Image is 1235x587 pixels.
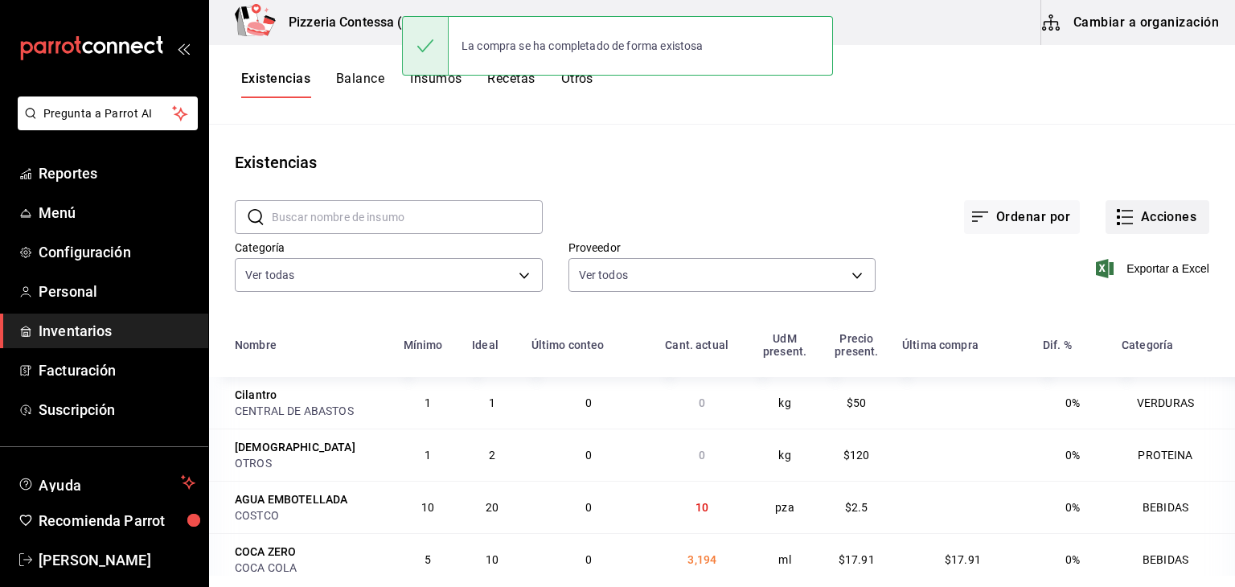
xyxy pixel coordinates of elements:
[687,553,716,566] span: 3,194
[1065,449,1080,462] span: 0%
[749,377,820,429] td: kg
[489,396,495,409] span: 1
[945,553,981,566] span: $17.91
[39,320,195,342] span: Inventarios
[425,396,431,409] span: 1
[1112,429,1235,481] td: PROTEINA
[1065,553,1080,566] span: 0%
[39,359,195,381] span: Facturación
[235,455,384,471] div: OTROS
[235,560,384,576] div: COCA COLA
[695,501,708,514] span: 10
[336,71,384,98] button: Balance
[487,71,535,98] button: Recetas
[489,449,495,462] span: 2
[39,281,195,302] span: Personal
[235,339,277,351] div: Nombre
[568,242,876,253] label: Proveedor
[1065,396,1080,409] span: 0%
[839,553,875,566] span: $17.91
[1106,200,1209,234] button: Acciones
[845,501,868,514] span: $2.5
[1122,339,1173,351] div: Categoría
[486,501,499,514] span: 20
[235,387,277,403] div: Cilantro
[758,332,810,358] div: UdM present.
[1112,533,1235,585] td: BEBIDAS
[235,439,355,455] div: [DEMOGRAPHIC_DATA]
[1099,259,1209,278] button: Exportar a Excel
[39,473,174,492] span: Ayuda
[276,13,459,32] h3: Pizzeria Contessa (Condesa)
[699,449,705,462] span: 0
[421,501,434,514] span: 10
[39,549,195,571] span: [PERSON_NAME]
[902,339,979,351] div: Última compra
[585,449,592,462] span: 0
[749,533,820,585] td: ml
[39,399,195,421] span: Suscripción
[699,396,705,409] span: 0
[585,396,592,409] span: 0
[585,553,592,566] span: 0
[404,339,443,351] div: Mínimo
[472,339,499,351] div: Ideal
[39,510,195,532] span: Recomienda Parrot
[749,429,820,481] td: kg
[245,267,294,283] span: Ver todas
[43,105,173,122] span: Pregunta a Parrot AI
[235,403,384,419] div: CENTRAL DE ABASTOS
[964,200,1080,234] button: Ordenar por
[585,501,592,514] span: 0
[11,117,198,133] a: Pregunta a Parrot AI
[749,481,820,533] td: pza
[18,96,198,130] button: Pregunta a Parrot AI
[39,241,195,263] span: Configuración
[235,491,347,507] div: AGUA EMBOTELLADA
[561,71,593,98] button: Otros
[847,396,866,409] span: $50
[241,71,310,98] button: Existencias
[235,242,543,253] label: Categoría
[39,202,195,224] span: Menú
[1065,501,1080,514] span: 0%
[410,71,462,98] button: Insumos
[531,339,605,351] div: Último conteo
[425,553,431,566] span: 5
[39,162,195,184] span: Reportes
[1112,481,1235,533] td: BEBIDAS
[177,42,190,55] button: open_drawer_menu
[1112,377,1235,429] td: VERDURAS
[235,507,384,523] div: COSTCO
[272,201,543,233] input: Buscar nombre de insumo
[831,332,883,358] div: Precio present.
[449,28,716,64] div: La compra se ha completado de forma existosa
[241,71,593,98] div: navigation tabs
[579,267,628,283] span: Ver todos
[425,449,431,462] span: 1
[486,553,499,566] span: 10
[235,544,296,560] div: COCA ZERO
[665,339,728,351] div: Cant. actual
[235,150,317,174] div: Existencias
[843,449,870,462] span: $120
[1043,339,1072,351] div: Dif. %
